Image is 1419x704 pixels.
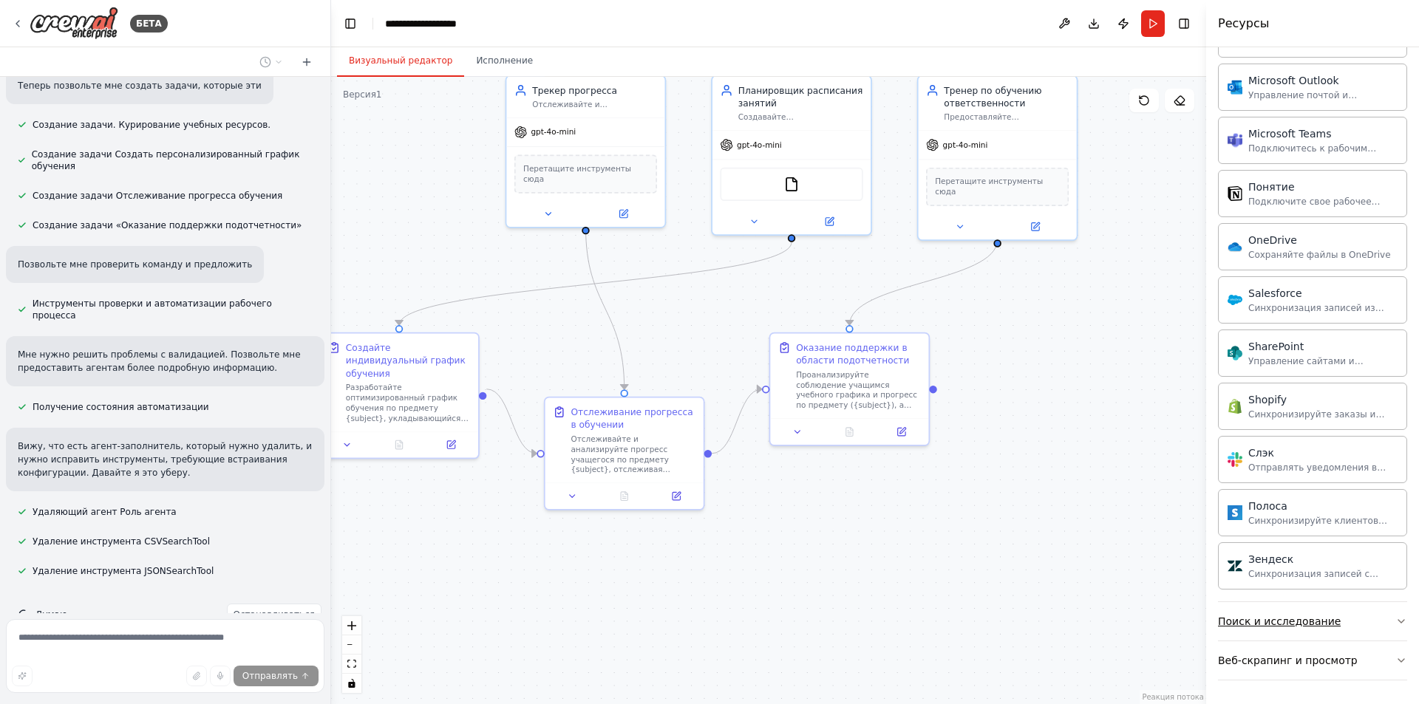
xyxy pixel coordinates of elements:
div: Тренер по обучению ответственностиПредоставляйте мотивационную поддержку и стратегии ответственно... [917,75,1078,241]
font: Отслеживайте и анализируйте прогресс учащегося по предмету {subject}, отслеживая выполненные зада... [571,434,695,598]
font: Слэк [1248,447,1274,459]
g: Edge from e5413030-9ac1-4a63-be94-fb96214c61b0 to 5be6461b-a3d1-47bd-841f-c57244fff1e8 [486,383,537,459]
font: Зендеск [1248,553,1293,565]
font: Получение состояния автоматизации [33,402,209,412]
font: Визуальный редактор [349,55,452,66]
font: Разработайте оптимизированный график обучения по предмету {subject}, укладывающийся в {available_... [346,383,471,577]
font: Microsoft Outlook [1248,75,1339,86]
button: уменьшить масштаб [342,635,361,655]
font: Поиск и исследование [1218,615,1341,627]
button: Останавливаться [227,604,321,626]
img: Зендеск [1228,558,1242,573]
font: Подключитесь к рабочим пространствам Teams ваших пользователей [1248,143,1383,177]
font: Синхронизируйте клиентов или платежи из Stripe [1248,516,1387,538]
font: Microsoft Teams [1248,128,1331,140]
button: Открыть на боковой панели [429,437,473,453]
button: Отправлять [234,666,319,686]
font: Веб-скрапинг и просмотр [1218,655,1358,666]
font: Удаление инструмента JSONSearchTool [33,566,214,576]
button: подходящий вид [342,655,361,674]
font: Shopify [1248,394,1287,406]
font: Создание задачи Отслеживание прогресса обучения [33,191,282,201]
button: Выходные данные отсутствуют. [372,437,426,453]
font: Исполнение [476,55,533,66]
font: Тренер по обучению ответственности [944,85,1041,108]
button: Скрыть левую боковую панель [340,13,361,34]
font: Создание задачи «Оказание поддержки подотчетности» [33,220,302,230]
img: Понятие [1228,186,1242,201]
button: Открыть на боковой панели [879,424,924,440]
div: Отслеживание прогресса в обученииОтслеживайте и анализируйте прогресс учащегося по предмету {subj... [544,397,705,510]
div: Оказание поддержки в области подотчетностиПроанализируйте соблюдение учащимся учебного графика и ... [769,332,930,446]
img: Полоса [1228,505,1242,520]
a: Атрибуция React Flow [1142,693,1204,701]
g: Edge from 0d754780-111d-49e4-a7d9-8c0b71b0106e to 109905ed-359b-427e-8dcc-8a316b4b7e5f [843,239,1004,325]
font: Удаление инструмента CSVSearchTool [33,536,210,547]
button: Скрыть правую боковую панель [1174,13,1194,34]
font: Ресурсы [1218,16,1269,30]
button: увеличить [342,616,361,635]
font: Реакция потока [1142,693,1204,701]
img: Salesforce [1228,293,1242,307]
font: Теперь позвольте мне создать задачи, которые эти [18,81,262,91]
img: Логотип [30,7,118,40]
font: Мне нужно решить проблемы с валидацией. Позвольте мне предоставить агентам более подробную информ... [18,349,301,373]
img: Shopify [1228,399,1242,414]
font: Управление сайтами и списками в SharePoint [1248,356,1364,378]
nav: хлебные крошки [385,16,488,31]
font: Вижу, что есть агент-заполнитель, который нужно удалить, и нужно исправить инструменты, требующие... [18,441,312,478]
font: Предоставляйте мотивационную поддержку и стратегии ответственности, чтобы способствовать стабильн... [944,113,1066,266]
font: Удаляющий агент Роль агента [33,507,177,517]
font: Проанализируйте соблюдение учащимся учебного графика и прогресс по предмету ({subject}), а затем ... [796,370,920,564]
div: Трекер прогрессаОтслеживайте и анализируйте прогресс обучения по предмету {subject}, отслеживая п... [506,75,667,228]
button: Открыть на боковой панели [654,488,698,504]
button: включить интерактивность [342,674,361,693]
font: Подключите свое рабочее пространство Notion [1248,196,1381,219]
font: Синхронизируйте заказы и клиентов из Shopify [1248,409,1384,431]
img: Microsoft Teams [1228,133,1242,148]
font: Перетащите инструменты сюда [935,177,1043,196]
font: Создайте индивидуальный график обучения [346,343,466,379]
button: Выходные данные отсутствуют. [597,488,652,504]
font: Перетащите инструменты сюда [523,164,631,183]
font: Трекер прогресса [532,85,617,95]
button: Выходные данные отсутствуют. [823,424,877,440]
font: gpt-4o-mini [943,140,988,149]
button: Начать новый чат [295,53,319,71]
img: Microsoft Outlook [1228,80,1242,95]
font: Полоса [1248,500,1287,512]
font: Сохраняйте файлы в OneDrive [1248,250,1391,260]
button: Открыть на боковой панели [793,213,865,229]
button: Поиск и исследование [1218,602,1407,640]
div: Планировщик расписания занятийСоздавайте персонализированные, оптимизированные учебные графики дл... [711,75,872,236]
button: Открыть на боковой панели [587,206,659,222]
font: Создавайте персонализированные, оптимизированные учебные графики для предмета {subject} с учётом ... [738,113,862,266]
div: Создайте индивидуальный график обученияРазработайте оптимизированный график обучения по предмету ... [319,332,480,459]
font: gpt-4o-mini [737,140,782,149]
font: Создание задачи. Курирование учебных ресурсов. [33,120,270,130]
font: Синхронизация записей из Salesforce [1248,303,1384,325]
img: Слэк [1228,452,1242,467]
font: Думаю... [35,609,75,620]
button: Перейти к предыдущему чату [253,53,289,71]
font: OneDrive [1248,234,1297,246]
button: Веб-скрапинг и просмотр [1218,641,1407,680]
font: Оказание поддержки в области подотчетности [796,343,909,366]
div: Управление потоком React [342,616,361,693]
img: SharePoint [1228,346,1242,360]
font: Отслеживайте и анализируйте прогресс обучения по предмету {subject}, отслеживая пройденные модули... [532,100,655,232]
g: Edge from ccca4844-391b-4ad7-8a57-19da0c7f6816 to 5be6461b-a3d1-47bd-841f-c57244fff1e8 [579,227,631,389]
font: Понятие [1248,181,1295,193]
font: Salesforce [1248,287,1302,299]
button: Нажмите, чтобы озвучить свою идею автоматизации [210,666,231,686]
font: Останавливаться [234,609,315,620]
font: Отслеживание прогресса в обучении [571,407,693,430]
button: Загрузить файлы [186,666,207,686]
font: Управление почтой и календарем в Outlook [1248,90,1357,112]
img: FileReadTool [784,177,800,192]
font: Отправлять уведомления в [GEOGRAPHIC_DATA] [1248,462,1386,485]
img: OneDrive [1228,239,1242,254]
font: Позвольте мне проверить команду и предложить [18,259,252,270]
font: 1 [376,89,382,100]
font: Создание задачи Создать персонализированный график обучения [32,149,300,171]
